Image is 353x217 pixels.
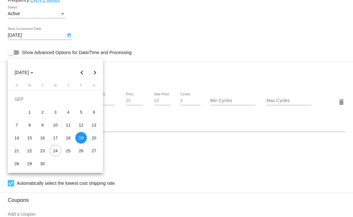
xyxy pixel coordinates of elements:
th: Monday [23,83,36,90]
div: 18 [62,132,74,144]
td: September 18, 2025 [62,131,75,144]
td: September 25, 2025 [62,144,75,157]
td: September 20, 2025 [88,131,100,144]
div: 30 [37,158,48,169]
td: September 5, 2025 [75,106,88,118]
div: 1 [24,106,35,118]
div: 25 [62,145,74,156]
td: September 30, 2025 [36,157,49,170]
td: September 10, 2025 [49,118,62,131]
td: September 19, 2025 [75,131,88,144]
th: Thursday [62,83,75,90]
div: 3 [50,106,61,118]
div: 15 [24,132,35,144]
div: 10 [50,119,61,131]
td: September 7, 2025 [10,118,23,131]
td: September 2, 2025 [36,106,49,118]
th: Wednesday [49,83,62,90]
td: September 17, 2025 [49,131,62,144]
td: September 3, 2025 [49,106,62,118]
div: 14 [11,132,23,144]
div: 21 [11,145,23,156]
td: September 21, 2025 [10,144,23,157]
div: 22 [24,145,35,156]
td: September 23, 2025 [36,144,49,157]
div: 17 [50,132,61,144]
td: September 1, 2025 [23,106,36,118]
td: September 4, 2025 [62,106,75,118]
div: 16 [37,132,48,144]
div: 6 [88,106,100,118]
div: 27 [88,145,100,156]
div: 7 [11,119,23,131]
td: September 22, 2025 [23,144,36,157]
div: 28 [11,158,23,169]
div: 5 [75,106,87,118]
th: Friday [75,83,88,90]
div: 8 [24,119,35,131]
td: September 28, 2025 [10,157,23,170]
td: September 16, 2025 [36,131,49,144]
div: 2 [37,106,48,118]
td: September 15, 2025 [23,131,36,144]
div: 4 [62,106,74,118]
div: 29 [24,158,35,169]
td: September 24, 2025 [49,144,62,157]
th: Saturday [88,83,100,90]
td: SEP [10,93,100,106]
div: 20 [88,132,100,144]
td: September 26, 2025 [75,144,88,157]
th: Sunday [10,83,23,90]
td: September 9, 2025 [36,118,49,131]
div: 9 [37,119,48,131]
td: September 14, 2025 [10,131,23,144]
button: Choose month and year [9,66,39,79]
div: 19 [75,132,87,144]
div: 24 [50,145,61,156]
th: Tuesday [36,83,49,90]
td: September 29, 2025 [23,157,36,170]
button: Next month [88,66,101,79]
td: September 11, 2025 [62,118,75,131]
span: [DATE] [14,70,33,75]
div: 13 [88,119,100,131]
div: 11 [62,119,74,131]
td: September 12, 2025 [75,118,88,131]
div: 23 [37,145,48,156]
button: Previous month [76,66,88,79]
div: 12 [75,119,87,131]
td: September 27, 2025 [88,144,100,157]
div: 26 [75,145,87,156]
td: September 6, 2025 [88,106,100,118]
td: September 8, 2025 [23,118,36,131]
td: September 13, 2025 [88,118,100,131]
